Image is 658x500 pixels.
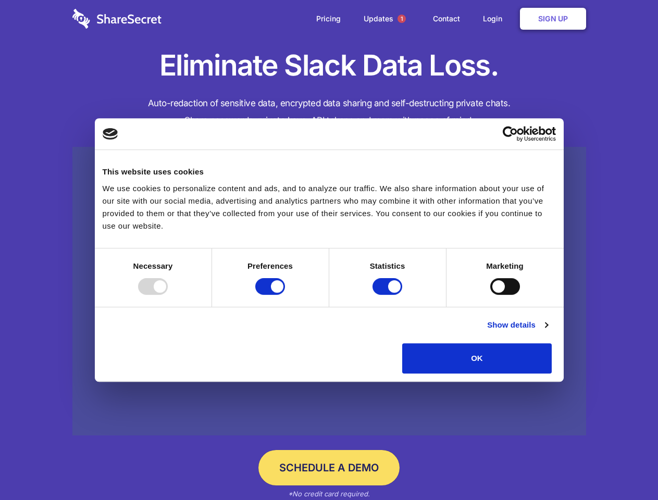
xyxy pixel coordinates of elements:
a: Wistia video thumbnail [72,147,586,436]
a: Login [473,3,518,35]
div: This website uses cookies [103,166,556,178]
span: 1 [398,15,406,23]
h1: Eliminate Slack Data Loss. [72,47,586,84]
a: Usercentrics Cookiebot - opens in a new window [465,126,556,142]
a: Contact [423,3,470,35]
a: Schedule a Demo [258,450,400,485]
h4: Auto-redaction of sensitive data, encrypted data sharing and self-destructing private chats. Shar... [72,95,586,129]
button: OK [402,343,552,373]
a: Sign Up [520,8,586,30]
img: logo-wordmark-white-trans-d4663122ce5f474addd5e946df7df03e33cb6a1c49d2221995e7729f52c070b2.svg [72,9,162,29]
div: We use cookies to personalize content and ads, and to analyze our traffic. We also share informat... [103,182,556,232]
em: *No credit card required. [288,490,370,498]
strong: Preferences [247,261,293,270]
a: Show details [487,319,548,331]
img: logo [103,128,118,140]
a: Pricing [306,3,351,35]
strong: Necessary [133,261,173,270]
strong: Marketing [486,261,524,270]
strong: Statistics [370,261,405,270]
